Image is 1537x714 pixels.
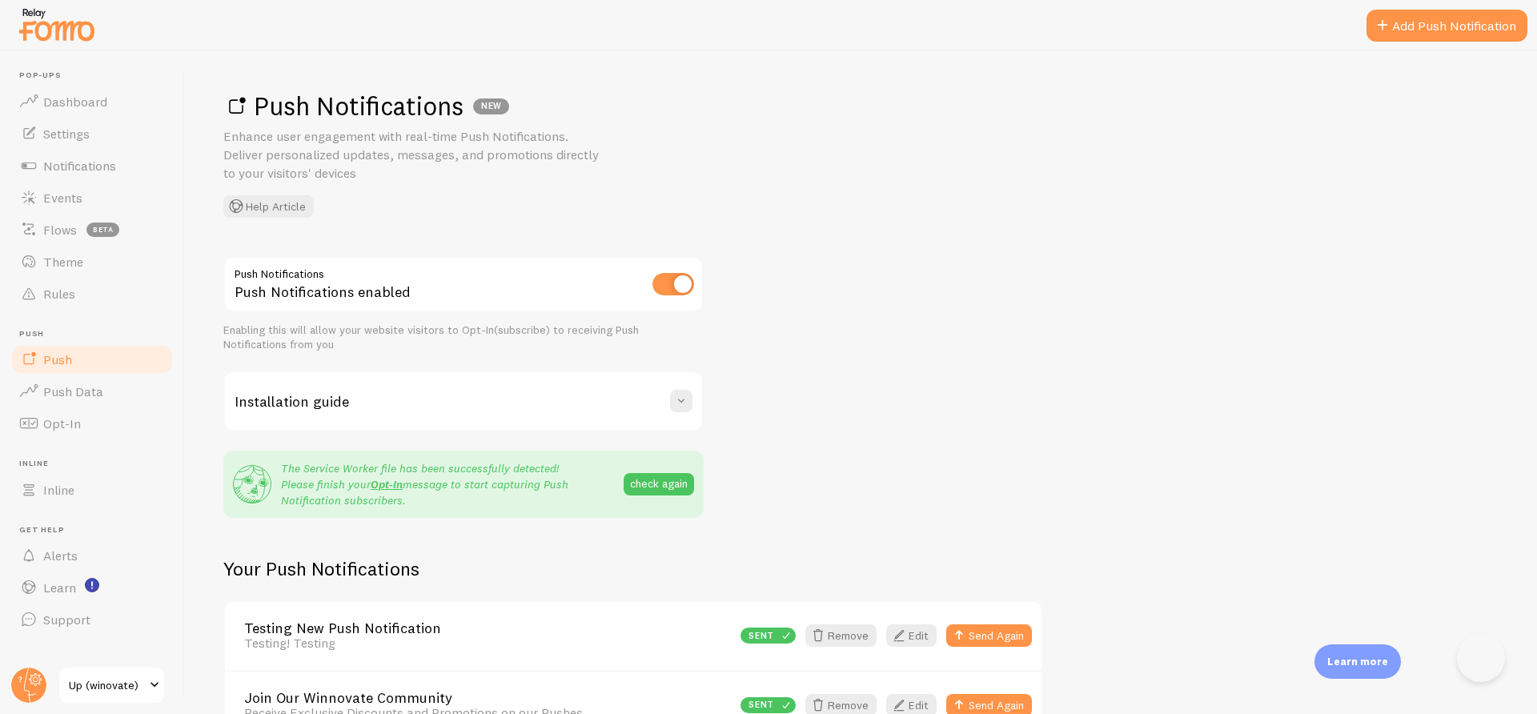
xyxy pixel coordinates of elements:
a: Push Data [10,375,175,407]
p: The Service Worker file has been successfully detected! Please finish your message to start captu... [281,460,624,508]
span: Push [19,329,175,339]
span: Rules [43,286,75,302]
span: Notifications [43,158,116,174]
a: Push [10,343,175,375]
span: Inline [19,459,175,469]
span: Events [43,190,82,206]
div: Sent [740,697,796,713]
h2: Your Push Notifications [223,556,1043,581]
a: Opt-In [371,477,403,491]
a: Opt-In [10,407,175,439]
span: Push Data [43,383,103,399]
span: Get Help [19,525,175,535]
span: Learn [43,580,76,596]
p: Learn more [1327,654,1388,669]
div: Sent [740,628,796,644]
div: Enabling this will allow your website visitors to Opt-In(subscribe) to receiving Push Notificatio... [223,323,704,351]
h3: Installation guide [235,392,349,411]
a: Up (winovate) [58,666,166,704]
span: Push [43,351,72,367]
button: check again [624,473,694,495]
a: Join Our Winnovate Community [244,691,731,705]
a: Flows beta [10,214,175,246]
div: Push Notifications enabled [223,256,704,315]
span: Settings [43,126,90,142]
iframe: Help Scout Beacon - Open [1457,634,1505,682]
span: Pop-ups [19,70,175,81]
a: Notifications [10,150,175,182]
a: Alerts [10,540,175,572]
a: Learn [10,572,175,604]
h1: Push Notifications [223,90,1499,122]
a: Theme [10,246,175,278]
img: fomo-relay-logo-orange.svg [17,4,97,45]
a: Edit [886,624,937,647]
div: NEW [473,98,509,114]
span: Flows [43,222,77,238]
svg: <p>Watch New Feature Tutorials!</p> [85,578,99,592]
div: Testing! Testing [244,636,731,650]
div: Learn more [1314,644,1401,679]
span: Support [43,612,90,628]
a: Dashboard [10,86,175,118]
button: Send Again [946,624,1032,647]
span: Theme [43,254,83,270]
span: Inline [43,482,74,498]
span: Dashboard [43,94,107,110]
a: Support [10,604,175,636]
a: Testing New Push Notification [244,621,731,636]
a: Rules [10,278,175,310]
span: beta [86,223,119,237]
span: Alerts [43,548,78,564]
a: Events [10,182,175,214]
a: Inline [10,474,175,506]
span: Up (winovate) [69,676,145,695]
p: Enhance user engagement with real-time Push Notifications. Deliver personalized updates, messages... [223,127,608,183]
button: Remove [805,624,877,647]
a: Settings [10,118,175,150]
button: Help Article [223,195,314,218]
span: Opt-In [43,415,81,431]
